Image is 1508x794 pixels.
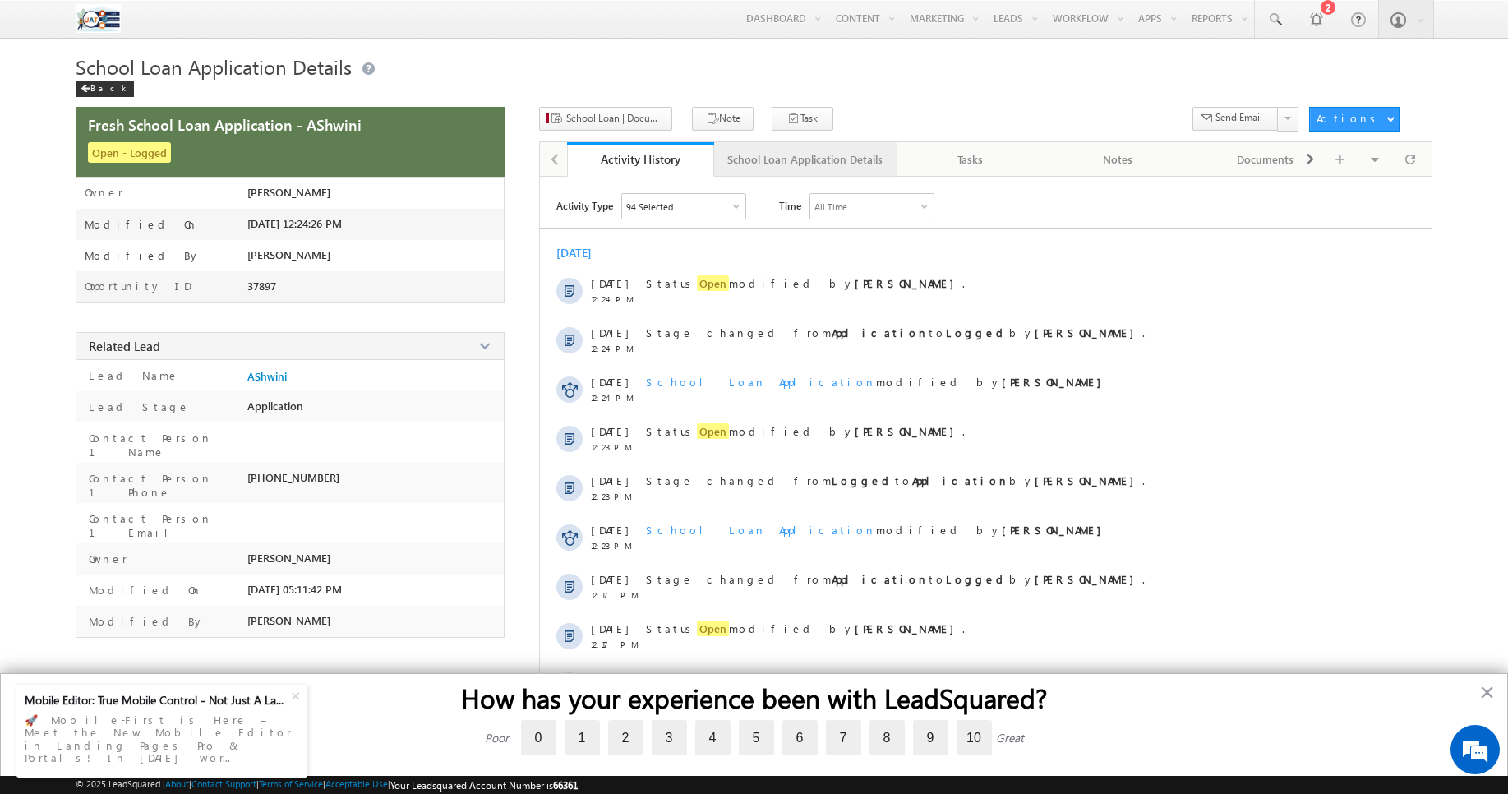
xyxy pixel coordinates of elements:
span: Status modified by . [646,621,965,636]
div: Owner Changed,Status Changed,Stage Changed,Source Changed,Notes & 89 more.. [622,194,745,219]
strong: [PERSON_NAME] [855,276,962,290]
div: 94 Selected [626,201,673,212]
div: Activity History [579,151,702,167]
label: Contact Person 1 Email [85,511,235,539]
span: [DATE] [591,375,628,389]
label: 6 [782,720,818,755]
span: 66361 [553,779,578,792]
span: 12:24 PM [591,344,640,353]
div: 🚀 Mobile-First is Here – Meet the New Mobile Editor in Landing Pages Pro & Portals! In [DATE] wor... [25,709,299,769]
a: About [165,778,189,789]
label: 7 [826,720,861,755]
strong: [PERSON_NAME] [855,424,962,438]
button: Close [1479,679,1495,705]
span: [DATE] [591,572,628,586]
h2: How has your experience been with LeadSquared? [34,682,1474,713]
span: Status modified by . [646,275,965,291]
span: [DATE] [591,325,628,339]
span: School Loan Application [646,375,876,389]
span: 12:24 PM [591,294,640,304]
a: Terms of Service [259,778,323,789]
span: modified by [646,671,1109,685]
label: 5 [739,720,774,755]
span: 12:24 PM [591,393,640,403]
span: AShwini [247,370,287,383]
span: Status modified by . [646,423,965,439]
span: © 2025 LeadSquared | | | | | [76,778,578,792]
span: 12:17 PM [591,639,640,649]
label: Modified On [85,583,202,597]
div: Great [996,730,1024,746]
span: 12:23 PM [591,442,640,452]
span: Application [247,399,303,413]
span: Stage changed from to by . [646,325,1145,339]
div: All Time [814,201,847,212]
strong: Logged [946,572,1009,586]
label: Lead Stage [85,399,190,413]
span: Activity Type [556,193,613,218]
label: Contact Person 1 Name [85,431,235,459]
span: School Loan Application [646,671,876,685]
span: [PHONE_NUMBER] [247,471,339,484]
strong: [PERSON_NAME] [1035,572,1142,586]
span: Your Leadsquared Account Number is [390,779,578,792]
span: [DATE] [591,276,628,290]
span: modified by [646,523,1109,537]
span: Time [779,193,801,218]
span: [PERSON_NAME] [247,186,330,199]
label: 4 [695,720,731,755]
span: Open - Logged [88,142,171,163]
label: Lead Name [85,368,179,382]
strong: [PERSON_NAME] [855,621,962,635]
span: [DATE] [591,473,628,487]
span: [DATE] 12:24:26 PM [247,217,342,230]
span: modified by [646,375,1109,389]
div: School Loan Application Details [727,150,883,169]
span: 12:23 PM [591,541,640,551]
span: Fresh School Loan Application - AShwini [88,114,362,135]
span: [PERSON_NAME] [247,614,330,627]
label: Modified On [85,218,198,231]
strong: Logged [946,325,1009,339]
button: Note [692,107,754,131]
label: Owner [85,186,123,199]
span: [PERSON_NAME] [247,248,330,261]
div: Notes [1058,150,1178,169]
div: Mobile Editor: True Mobile Control - Not Just A La... [25,693,289,708]
span: [DATE] [591,424,628,438]
label: 0 [521,720,556,755]
a: Contact Support [191,778,256,789]
label: Modified By [85,249,201,262]
span: 37897 [247,279,276,293]
label: 2 [608,720,643,755]
span: Open [697,621,729,636]
span: [DATE] [591,523,628,537]
div: + [284,681,311,709]
span: [DATE] [591,671,628,685]
label: 9 [913,720,948,755]
label: Modified By [85,614,205,628]
span: [DATE] [591,621,628,635]
div: Poor [485,730,509,746]
button: Task [772,107,833,131]
span: Related Lead [89,338,160,354]
div: Actions [1317,111,1381,126]
strong: Application [912,473,1009,487]
div: Back [76,81,134,97]
span: [PERSON_NAME] [247,552,330,565]
label: 10 [957,720,992,755]
label: Contact Person 1 Phone [85,471,235,499]
span: Send Email [1215,110,1262,125]
span: School Loan | Document Collected Activity Ver1.0 - Clone [566,111,665,126]
span: School Loan Application Details [76,53,352,80]
span: Stage changed from to by . [646,473,1145,487]
a: Acceptable Use [325,778,388,789]
span: Stage changed from to by . [646,572,1145,586]
div: Documents [1206,150,1325,169]
span: 12:17 PM [591,590,640,600]
label: Owner [85,552,127,565]
label: Opportunity ID [85,279,191,293]
span: 12:23 PM [591,492,640,501]
strong: [PERSON_NAME] [1035,473,1142,487]
strong: Application [832,572,929,586]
